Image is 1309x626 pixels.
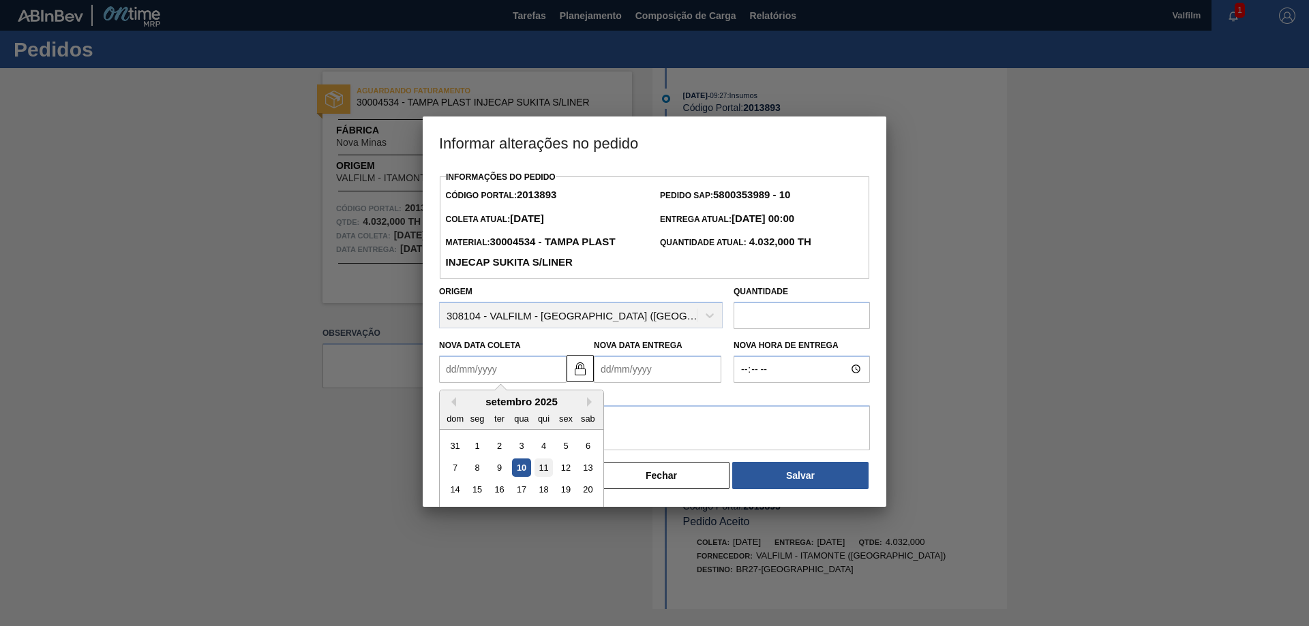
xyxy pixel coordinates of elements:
div: Choose sábado, 13 de setembro de 2025 [579,458,597,477]
label: Informações do Pedido [446,172,556,182]
button: Previous Month [447,397,456,407]
div: Choose terça-feira, 2 de setembro de 2025 [490,436,509,454]
label: Origem [439,287,472,296]
div: Choose sexta-feira, 12 de setembro de 2025 [556,458,575,477]
div: Choose sábado, 27 de setembro de 2025 [579,503,597,521]
span: Coleta Atual: [445,215,543,224]
div: Choose quinta-feira, 11 de setembro de 2025 [535,458,553,477]
div: sex [556,409,575,427]
div: Choose terça-feira, 16 de setembro de 2025 [490,480,509,499]
div: Choose quarta-feira, 3 de setembro de 2025 [512,436,530,454]
label: Observação [439,386,870,406]
strong: 30004534 - TAMPA PLAST INJECAP SUKITA S/LINER [445,236,615,268]
div: qua [512,409,530,427]
span: Pedido SAP: [660,191,790,200]
span: Código Portal: [445,191,556,200]
div: dom [446,409,464,427]
div: Choose quinta-feira, 18 de setembro de 2025 [535,480,553,499]
h3: Informar alterações no pedido [423,116,886,168]
strong: 2013893 [517,189,556,200]
label: Nova Hora de Entrega [734,336,870,356]
div: Choose domingo, 14 de setembro de 2025 [446,480,464,499]
div: month 2025-09 [444,434,599,544]
input: dd/mm/yyyy [439,356,567,383]
div: Choose segunda-feira, 8 de setembro de 2025 [468,458,487,477]
div: Choose quinta-feira, 25 de setembro de 2025 [535,503,553,521]
strong: [DATE] [510,213,544,224]
label: Nova Data Coleta [439,341,521,350]
button: locked [567,355,594,382]
button: Next Month [587,397,597,407]
div: sab [579,409,597,427]
div: Choose domingo, 31 de agosto de 2025 [446,436,464,454]
span: Material: [445,238,615,268]
strong: 4.032,000 TH [747,236,811,247]
div: Choose segunda-feira, 1 de setembro de 2025 [468,436,487,454]
button: Salvar [732,462,869,489]
div: ter [490,409,509,427]
div: Choose domingo, 21 de setembro de 2025 [446,503,464,521]
div: Choose quarta-feira, 24 de setembro de 2025 [512,503,530,521]
div: Choose segunda-feira, 22 de setembro de 2025 [468,503,487,521]
label: Nova Data Entrega [594,341,682,350]
div: Choose quarta-feira, 10 de setembro de 2025 [512,458,530,477]
div: Choose sábado, 6 de setembro de 2025 [579,436,597,454]
button: Fechar [593,462,729,489]
div: qui [535,409,553,427]
div: setembro 2025 [440,396,603,407]
div: Choose segunda-feira, 15 de setembro de 2025 [468,480,487,499]
strong: [DATE] 00:00 [732,213,794,224]
div: seg [468,409,487,427]
input: dd/mm/yyyy [594,356,721,383]
div: Choose sexta-feira, 5 de setembro de 2025 [556,436,575,454]
span: Quantidade Atual: [660,238,811,247]
div: Choose sexta-feira, 19 de setembro de 2025 [556,480,575,499]
strong: 5800353989 - 10 [713,189,790,200]
div: Choose sexta-feira, 26 de setembro de 2025 [556,503,575,521]
div: Choose domingo, 7 de setembro de 2025 [446,458,464,477]
div: Choose quarta-feira, 17 de setembro de 2025 [512,480,530,499]
div: Choose quinta-feira, 4 de setembro de 2025 [535,436,553,454]
div: Choose sábado, 20 de setembro de 2025 [579,480,597,499]
label: Quantidade [734,287,788,296]
span: Entrega Atual: [660,215,794,224]
div: Choose terça-feira, 9 de setembro de 2025 [490,458,509,477]
div: Choose terça-feira, 23 de setembro de 2025 [490,503,509,521]
img: locked [572,360,588,377]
